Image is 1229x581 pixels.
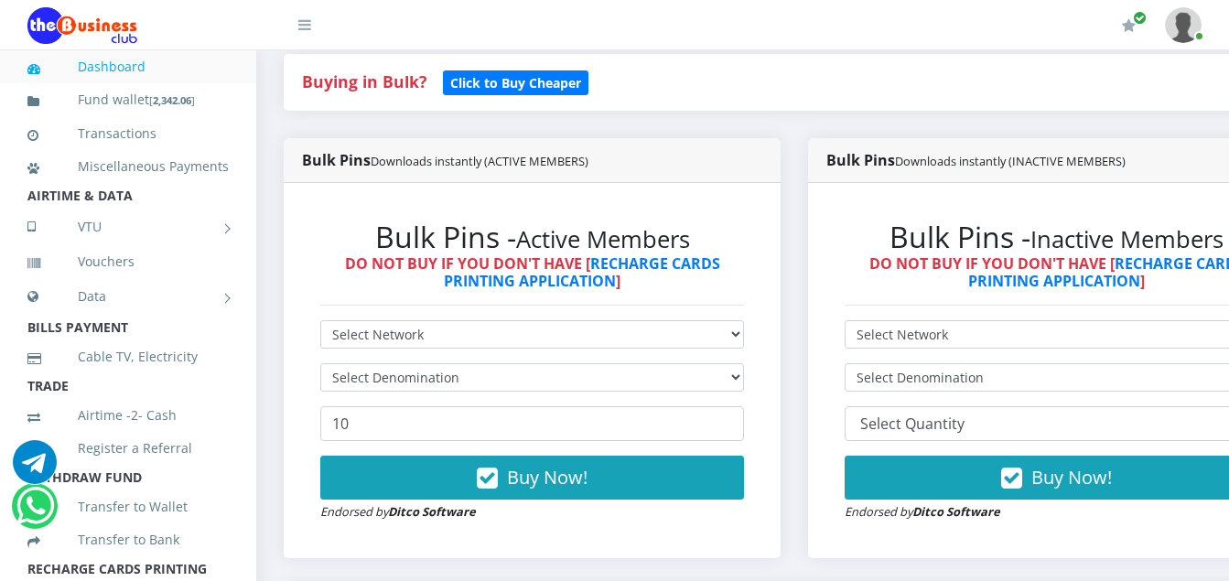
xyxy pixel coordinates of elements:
[507,465,588,490] span: Buy Now!
[27,427,229,469] a: Register a Referral
[27,113,229,155] a: Transactions
[27,79,229,122] a: Fund wallet[2,342.06]
[388,503,476,520] strong: Ditco Software
[27,274,229,319] a: Data
[444,253,720,291] a: RECHARGE CARDS PRINTING APPLICATION
[826,150,1126,170] strong: Bulk Pins
[27,336,229,378] a: Cable TV, Electricity
[27,394,229,436] a: Airtime -2- Cash
[302,70,426,92] strong: Buying in Bulk?
[371,153,588,169] small: Downloads instantly (ACTIVE MEMBERS)
[27,204,229,250] a: VTU
[320,503,476,520] small: Endorsed by
[320,456,744,500] button: Buy Now!
[450,74,581,91] b: Click to Buy Cheaper
[1122,18,1136,33] i: Renew/Upgrade Subscription
[345,253,720,291] strong: DO NOT BUY IF YOU DON'T HAVE [ ]
[149,93,195,107] small: [ ]
[1165,7,1202,43] img: User
[302,150,588,170] strong: Bulk Pins
[1133,11,1147,25] span: Renew/Upgrade Subscription
[27,486,229,528] a: Transfer to Wallet
[13,454,57,484] a: Chat for support
[516,223,690,255] small: Active Members
[912,503,1000,520] strong: Ditco Software
[895,153,1126,169] small: Downloads instantly (INACTIVE MEMBERS)
[27,519,229,561] a: Transfer to Bank
[27,241,229,283] a: Vouchers
[153,93,191,107] b: 2,342.06
[1030,223,1224,255] small: Inactive Members
[320,220,744,254] h2: Bulk Pins -
[27,46,229,88] a: Dashboard
[16,498,54,528] a: Chat for support
[845,503,1000,520] small: Endorsed by
[1031,465,1112,490] span: Buy Now!
[27,145,229,188] a: Miscellaneous Payments
[27,7,137,44] img: Logo
[320,406,744,441] input: Enter Quantity
[443,70,588,92] a: Click to Buy Cheaper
